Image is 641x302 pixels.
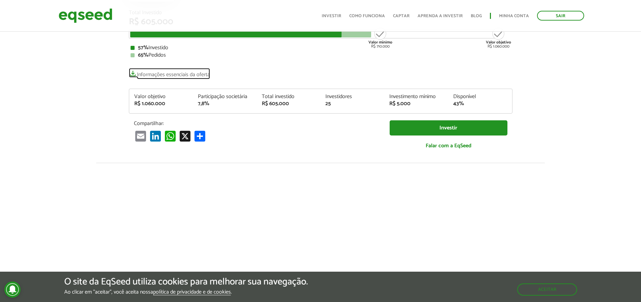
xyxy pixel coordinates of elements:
a: Investir [390,120,507,135]
a: LinkedIn [149,130,162,141]
a: Sair [537,11,584,21]
img: EqSeed [59,7,112,25]
button: Aceitar [517,283,577,296]
a: política de privacidade e de cookies [153,290,231,295]
a: Aprenda a investir [418,14,463,18]
a: Blog [471,14,482,18]
a: Minha conta [499,14,529,18]
strong: Valor objetivo [486,39,511,46]
div: 25 [325,101,379,107]
a: Informações essenciais da oferta [129,68,210,78]
div: Participação societária [198,94,252,99]
div: Total investido [262,94,316,99]
div: Pedidos [131,53,511,58]
p: Compartilhar: [134,120,380,127]
p: Ao clicar em "aceitar", você aceita nossa . [64,289,308,295]
div: Investimento mínimo [389,94,443,99]
div: R$ 710.000 [368,27,393,49]
a: Falar com a EqSeed [390,139,507,153]
a: Captar [393,14,409,18]
div: 43% [453,101,507,107]
strong: 57% [138,43,148,52]
strong: Valor mínimo [368,39,392,46]
div: Investido [131,45,511,51]
div: R$ 1.060.000 [134,101,188,107]
div: R$ 1.060.000 [486,27,511,49]
a: Email [134,130,147,141]
h5: O site da EqSeed utiliza cookies para melhorar sua navegação. [64,277,308,287]
strong: 65% [138,51,148,60]
a: X [178,130,192,141]
div: R$ 605.000 [262,101,316,107]
div: 7,8% [198,101,252,107]
a: Investir [322,14,341,18]
a: Compartilhar [193,130,207,141]
div: Valor objetivo [134,94,188,99]
a: WhatsApp [164,130,177,141]
div: Disponível [453,94,507,99]
a: Como funciona [349,14,385,18]
div: Investidores [325,94,379,99]
div: R$ 5.000 [389,101,443,107]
